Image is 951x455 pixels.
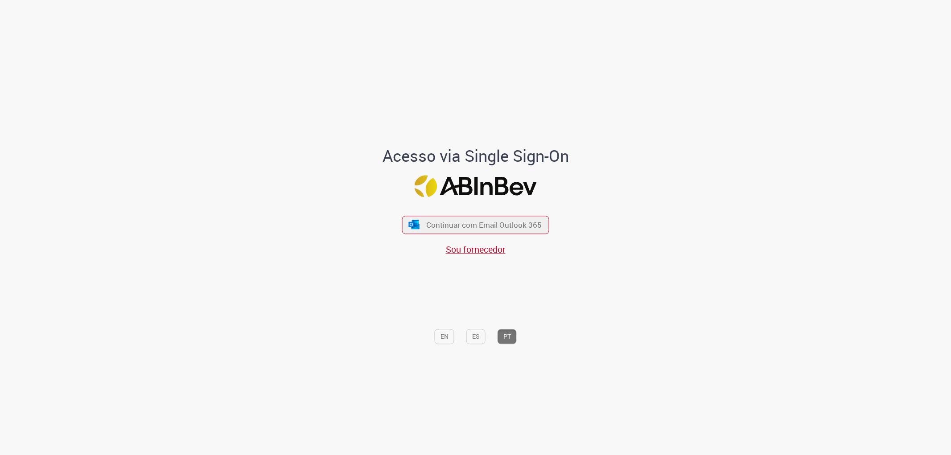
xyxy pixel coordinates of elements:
button: EN [435,329,454,344]
h1: Acesso via Single Sign-On [352,147,599,165]
button: PT [498,329,517,344]
img: Logo ABInBev [415,176,537,197]
button: ES [466,329,486,344]
button: ícone Azure/Microsoft 360 Continuar com Email Outlook 365 [402,216,549,234]
img: ícone Azure/Microsoft 360 [408,220,420,229]
a: Sou fornecedor [446,243,506,255]
span: Continuar com Email Outlook 365 [426,220,542,230]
